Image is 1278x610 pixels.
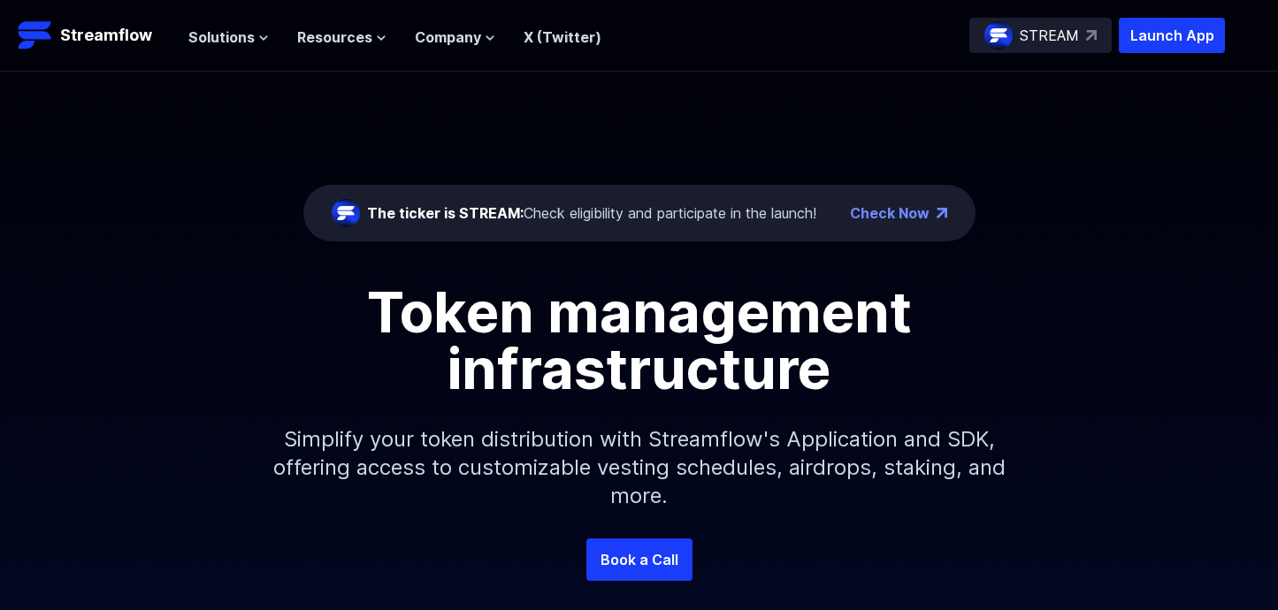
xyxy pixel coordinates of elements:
img: top-right-arrow.png [937,208,947,218]
button: Company [415,27,495,48]
button: Resources [297,27,386,48]
span: Company [415,27,481,48]
h1: Token management infrastructure [241,284,1037,397]
button: Launch App [1119,18,1225,53]
p: STREAM [1020,25,1079,46]
img: streamflow-logo-circle.png [332,199,360,227]
span: Resources [297,27,372,48]
button: Solutions [188,27,269,48]
span: The ticker is STREAM: [367,204,524,222]
a: STREAM [969,18,1112,53]
a: Streamflow [18,18,171,53]
a: Book a Call [586,538,693,581]
p: Simplify your token distribution with Streamflow's Application and SDK, offering access to custom... [259,397,1020,538]
p: Streamflow [60,23,152,48]
span: Solutions [188,27,255,48]
img: top-right-arrow.svg [1086,30,1097,41]
img: Streamflow Logo [18,18,53,53]
div: Check eligibility and participate in the launch! [367,202,816,224]
img: streamflow-logo-circle.png [984,21,1013,50]
a: Check Now [850,202,930,224]
a: X (Twitter) [524,28,601,46]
